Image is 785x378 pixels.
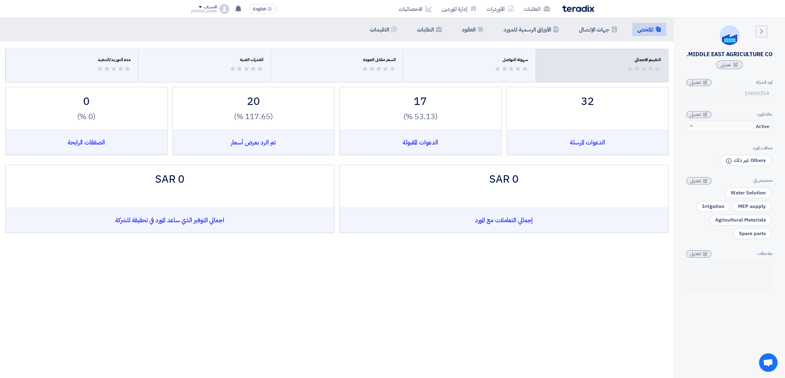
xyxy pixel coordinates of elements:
[640,63,647,75] span: ★
[562,5,594,12] img: Teradix logo
[690,79,701,86] span: تعديل
[257,63,263,75] span: ★
[515,63,521,75] span: ★
[278,56,396,63] div: السعر مقابل الجودة
[411,56,528,63] div: سهولة التواصل
[146,56,263,63] div: القدرات الفنية
[253,7,266,11] span: English
[6,208,334,232] div: اجمالي التوفير الذي ساعد المورد في تحقيقة للشركة
[346,171,662,188] div: 0 SAR
[686,88,773,99] input: أدخل كود الشركه...
[494,63,501,75] span: ★
[503,26,551,33] h5: الأوراق الرسمية للمورد
[346,93,495,110] div: 17
[97,63,104,75] span: ★
[6,49,138,82] button: مدة التوريد/التنفيذ ★★ ★★ ★★ ★★ ★★
[12,111,161,123] div: (0 %)
[389,63,396,75] span: ★
[417,26,434,33] h5: الطلبات
[686,250,773,257] div: ملاحظات
[462,26,476,33] h5: العقود
[219,4,229,14] img: profile_test.png
[686,51,772,57] div: MIDDLE EAST AGRICULTURE CO.
[179,93,328,110] div: 20
[340,208,668,232] div: إجمالي التعاملات مع المورد
[697,201,730,212] span: Irrigation
[521,63,528,75] span: ★
[368,63,375,75] span: ★
[732,201,771,212] span: MEP supply
[543,56,661,63] div: التقييم الاجمالي
[690,250,701,257] span: تعديل
[759,353,778,372] a: Open chat
[13,56,131,63] div: مدة التوريد/التنفيذ
[340,130,501,155] div: الدعوات المقبولة
[12,171,328,188] div: 0 SAR
[229,63,236,75] span: ★
[501,63,508,75] span: ★
[720,61,731,68] span: تعديل
[370,26,389,33] h5: التقيمات
[519,2,555,16] a: الطلبات
[375,63,382,75] span: ★
[507,130,668,155] div: الدعوات المرسلة
[627,63,634,75] span: ★
[720,155,771,166] span: Others غير ذلك
[204,5,217,10] div: الحساب
[271,49,403,82] button: السعر مقابل الجودة ★★ ★★ ★★ ★★ ★★
[104,63,110,75] span: ★
[690,177,701,185] span: تعديل
[686,79,773,85] div: كود الشركة
[482,2,519,16] a: الأوردرات
[394,2,437,16] a: الاحصائيات
[236,63,243,75] span: ★
[690,111,701,118] span: تعديل
[536,49,668,82] button: التقييم الاجمالي ★★ ★★ ★★ ★★ ★★
[403,49,536,82] button: سهولة التواصل ★★ ★★ ★★ ★★ ★★
[579,26,609,33] h5: جهات الإتصال
[138,49,271,82] button: القدرات الفنية ★★ ★★ ★★ ★★ ★★
[437,2,482,16] a: إدارة الموردين
[647,63,654,75] span: ★
[6,130,167,155] div: الصفقات الرابحة
[725,187,771,198] span: Water Solution
[362,63,368,75] span: ★
[756,123,769,130] span: Active
[654,63,661,75] span: ★
[710,214,771,226] span: Agricultural Materials
[733,228,771,239] span: Spare parts
[173,130,334,155] div: تم الرد بعرض أسعار
[513,93,662,110] div: 32
[686,145,773,151] div: مجالات المورد
[191,10,217,13] div: [PERSON_NAME]
[117,63,124,75] span: ★
[382,63,389,75] span: ★
[686,177,773,184] div: متخصص في
[686,111,773,118] div: حالة المورد
[243,63,250,75] span: ★
[250,63,257,75] span: ★
[508,63,515,75] span: ★
[346,111,495,123] div: (53.13 %)
[110,63,117,75] span: ★
[634,63,640,75] span: ★
[124,63,131,75] span: ★
[12,93,161,110] div: 0
[637,26,653,33] h5: الملخص
[179,111,328,123] div: (117.65 %)
[249,4,276,14] button: English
